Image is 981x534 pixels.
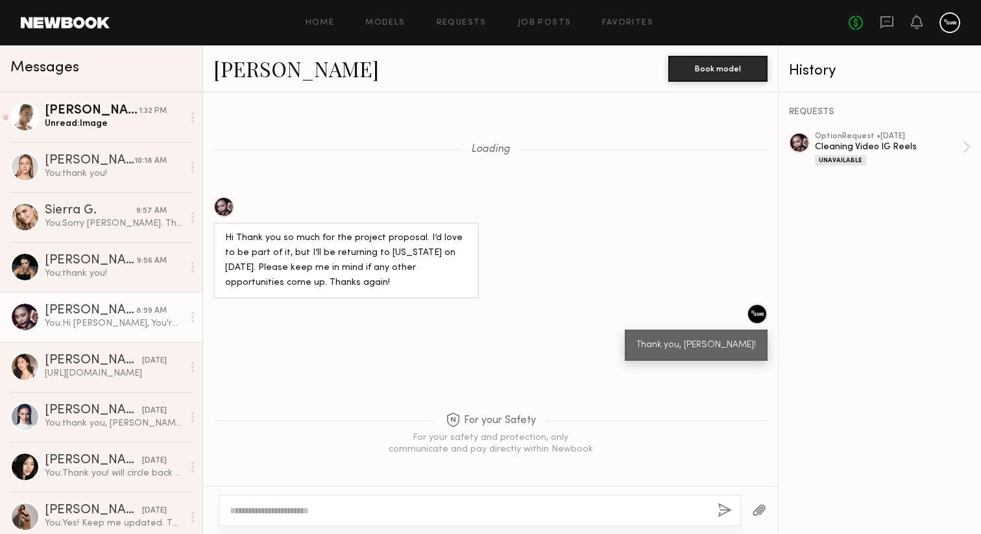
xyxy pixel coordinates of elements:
[668,62,768,73] a: Book model
[789,108,971,117] div: REQUESTS
[136,305,167,317] div: 8:59 AM
[45,504,142,517] div: [PERSON_NAME]
[815,141,963,153] div: Cleaning Video IG Reels
[45,317,183,330] div: You: Hi [PERSON_NAME], You're one of the clients top choices. We are not sure what day(s) they wi...
[137,255,167,267] div: 9:56 AM
[45,167,183,180] div: You: thank you!
[136,205,167,217] div: 9:57 AM
[789,64,971,79] div: History
[45,467,183,479] div: You: Thank you! will circle back shortly!
[45,354,142,367] div: [PERSON_NAME]
[45,367,183,380] div: [URL][DOMAIN_NAME]
[45,517,183,529] div: You: Yes! Keep me updated. Thanks!
[518,19,572,27] a: Job Posts
[45,404,142,417] div: [PERSON_NAME]
[636,338,756,353] div: Thank you, [PERSON_NAME]!
[437,19,487,27] a: Requests
[45,254,137,267] div: [PERSON_NAME]
[387,432,594,455] div: For your safety and protection, only communicate and pay directly within Newbook
[142,405,167,417] div: [DATE]
[471,144,510,155] span: Loading
[815,132,963,141] div: option Request • [DATE]
[815,155,866,165] div: Unavailable
[365,19,405,27] a: Models
[142,505,167,517] div: [DATE]
[134,155,167,167] div: 10:18 AM
[815,132,971,165] a: optionRequest •[DATE]Cleaning Video IG ReelsUnavailable
[213,55,379,82] a: [PERSON_NAME]
[602,19,653,27] a: Favorites
[446,413,536,429] span: For your Safety
[45,454,142,467] div: [PERSON_NAME]
[225,231,467,291] div: Hi Thank you so much for the project proposal. I’d love to be part of it, but I’ll be returning t...
[668,56,768,82] button: Book model
[142,455,167,467] div: [DATE]
[45,204,136,217] div: Sierra G.
[142,355,167,367] div: [DATE]
[45,217,183,230] div: You: Sorry [PERSON_NAME]. This message was meant for you! We're casting a few different girls and...
[45,304,136,317] div: [PERSON_NAME]
[45,104,139,117] div: [PERSON_NAME]
[139,105,167,117] div: 1:32 PM
[306,19,335,27] a: Home
[10,60,79,75] span: Messages
[45,154,134,167] div: [PERSON_NAME]
[45,417,183,430] div: You: thank you, [PERSON_NAME]! I will get back to you asap
[45,117,183,130] div: Unread: Image
[45,267,183,280] div: You: thank you!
